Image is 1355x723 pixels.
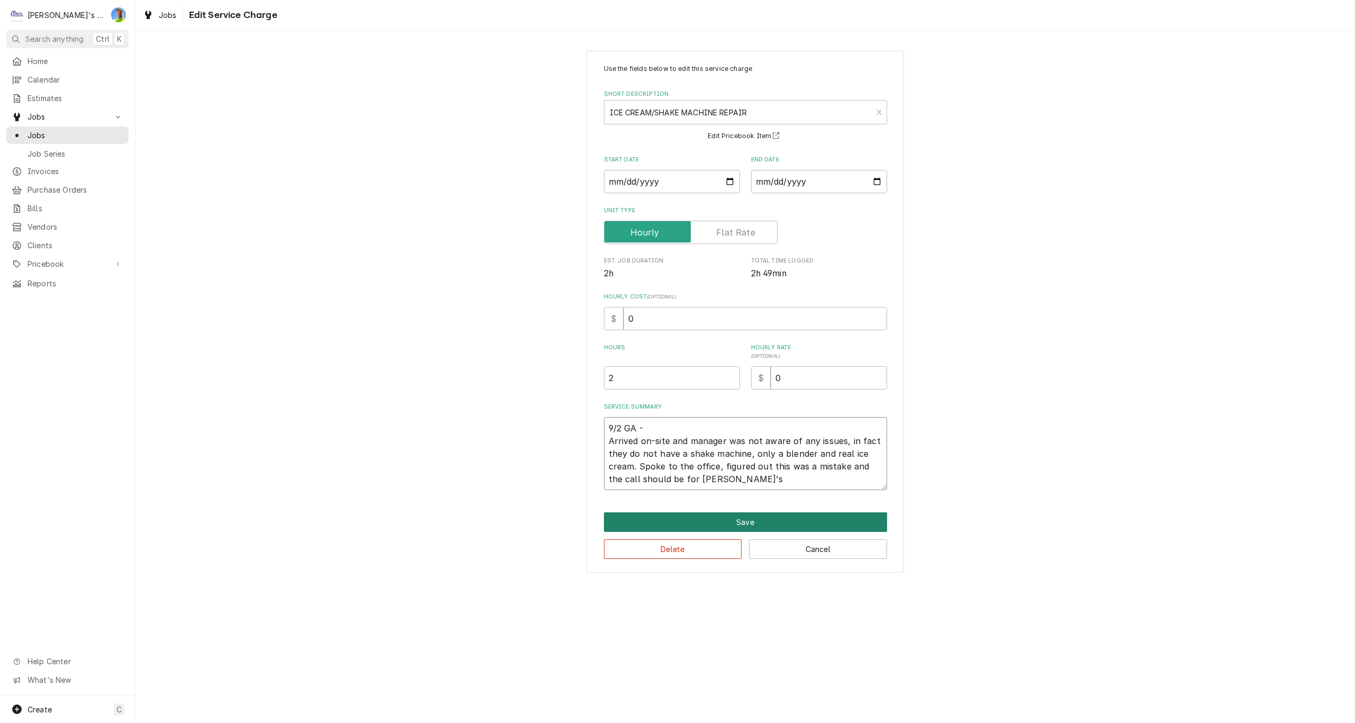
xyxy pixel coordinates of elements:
[604,206,887,244] div: Unit Type
[751,257,887,265] span: Total Time Logged
[751,268,787,278] span: 2h 49min
[28,56,123,67] span: Home
[6,162,129,180] a: Invoices
[604,403,887,411] label: Service Summary
[604,257,740,279] div: Est. Job Duration
[604,512,887,532] button: Save
[604,417,887,490] textarea: 9/2 GA - Arrived on-site and manager was not aware of any issues, in fact they do not have a shak...
[6,237,129,254] a: Clients
[604,90,887,98] label: Short Description
[28,674,122,685] span: What's New
[604,156,740,193] div: Start Date
[159,10,177,21] span: Jobs
[751,156,887,164] label: End Date
[604,403,887,490] div: Service Summary
[6,89,129,107] a: Estimates
[6,255,129,273] a: Go to Pricebook
[28,203,123,214] span: Bills
[139,6,181,24] a: Jobs
[604,307,624,330] div: $
[28,705,52,714] span: Create
[604,512,887,559] div: Button Group
[28,74,123,85] span: Calendar
[751,156,887,193] div: End Date
[28,184,123,195] span: Purchase Orders
[586,51,904,573] div: Line Item Create/Update
[604,344,740,360] label: Hours
[604,344,740,390] div: [object Object]
[751,267,887,280] span: Total Time Logged
[111,7,126,22] div: Greg Austin's Avatar
[6,126,129,144] a: Jobs
[6,145,129,162] a: Job Series
[604,293,887,301] label: Hourly Cost
[6,275,129,292] a: Reports
[604,90,887,142] div: Short Description
[28,166,123,177] span: Invoices
[604,539,742,559] button: Delete
[6,218,129,236] a: Vendors
[28,93,123,104] span: Estimates
[6,52,129,70] a: Home
[10,7,24,22] div: C
[604,64,887,490] div: Line Item Create/Update Form
[749,539,887,559] button: Cancel
[186,8,277,22] span: Edit Service Charge
[751,257,887,279] div: Total Time Logged
[6,30,129,48] button: Search anythingCtrlK
[6,200,129,217] a: Bills
[706,130,784,143] button: Edit Pricebook Item
[6,71,129,88] a: Calendar
[751,344,887,360] label: Hourly Rate
[751,366,771,390] div: $
[28,240,123,251] span: Clients
[647,294,676,300] span: ( optional )
[28,111,107,122] span: Jobs
[604,267,740,280] span: Est. Job Duration
[604,64,887,74] p: Use the fields below to edit this service charge
[28,148,123,159] span: Job Series
[28,130,123,141] span: Jobs
[6,653,129,670] a: Go to Help Center
[28,221,123,232] span: Vendors
[28,656,122,667] span: Help Center
[96,33,110,44] span: Ctrl
[751,170,887,193] input: yyyy-mm-dd
[604,156,740,164] label: Start Date
[604,293,887,330] div: Hourly Cost
[751,353,781,359] span: ( optional )
[604,206,887,215] label: Unit Type
[6,671,129,689] a: Go to What's New
[10,7,24,22] div: Clay's Refrigeration's Avatar
[25,33,84,44] span: Search anything
[6,108,129,125] a: Go to Jobs
[604,532,887,559] div: Button Group Row
[604,268,613,278] span: 2h
[604,257,740,265] span: Est. Job Duration
[751,344,887,390] div: [object Object]
[28,10,105,21] div: [PERSON_NAME]'s Refrigeration
[6,181,129,198] a: Purchase Orders
[111,7,126,22] div: GA
[117,33,122,44] span: K
[604,512,887,532] div: Button Group Row
[604,170,740,193] input: yyyy-mm-dd
[28,258,107,269] span: Pricebook
[116,704,122,715] span: C
[28,278,123,289] span: Reports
